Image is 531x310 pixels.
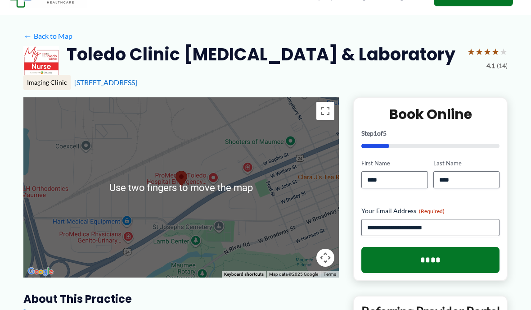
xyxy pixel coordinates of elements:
button: Keyboard shortcuts [224,271,264,278]
span: ← [23,32,32,40]
span: ★ [483,43,491,60]
span: (Required) [419,208,445,214]
span: ★ [467,43,475,60]
span: ★ [491,43,499,60]
a: Open this area in Google Maps (opens a new window) [26,266,55,278]
h2: Book Online [361,105,499,123]
h2: Toledo Clinic [MEDICAL_DATA] & Laboratory [67,43,455,65]
label: Your Email Address [361,206,499,215]
a: Terms (opens in new tab) [324,272,336,277]
span: (14) [497,60,508,72]
label: First Name [361,159,427,168]
button: Toggle fullscreen view [316,102,334,120]
span: 4.1 [486,60,495,72]
h3: About this practice [23,292,339,306]
span: ★ [499,43,508,60]
button: Map camera controls [316,249,334,267]
img: Google [26,266,55,278]
span: 5 [383,129,387,137]
span: ★ [475,43,483,60]
p: Step of [361,130,499,137]
label: Last Name [433,159,499,168]
span: Map data ©2025 Google [269,272,318,277]
span: 1 [373,129,377,137]
div: Imaging Clinic [23,75,71,90]
a: [STREET_ADDRESS] [74,78,137,87]
a: ←Back to Map [23,29,72,43]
